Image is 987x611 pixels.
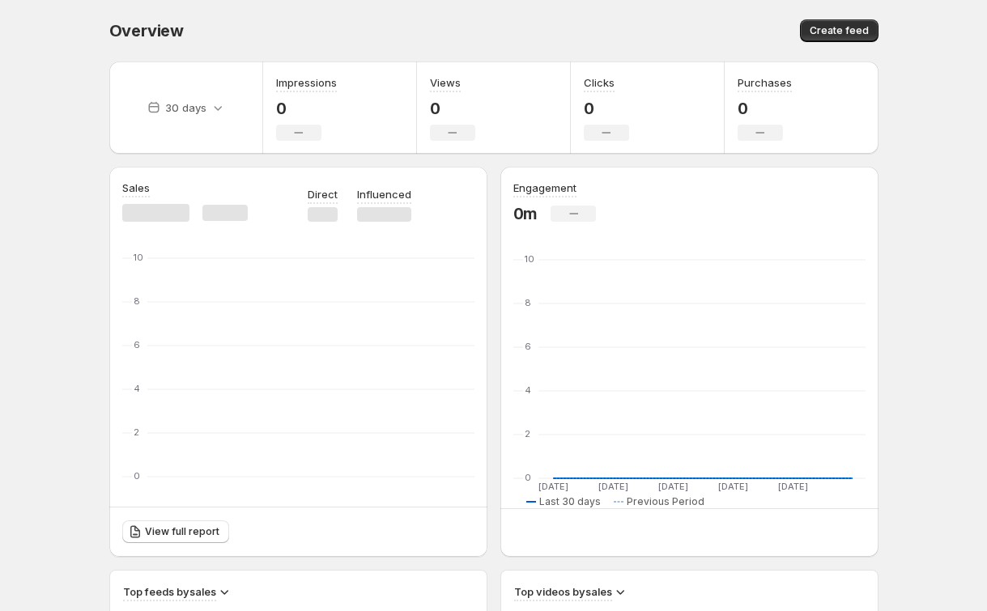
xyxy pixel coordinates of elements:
[525,472,531,483] text: 0
[430,99,475,118] p: 0
[276,99,337,118] p: 0
[810,24,869,37] span: Create feed
[145,525,219,538] span: View full report
[738,74,792,91] h3: Purchases
[800,19,879,42] button: Create feed
[627,495,704,508] span: Previous Period
[109,21,184,40] span: Overview
[122,520,229,543] a: View full report
[308,186,338,202] p: Direct
[539,495,601,508] span: Last 30 days
[134,426,139,438] text: 2
[525,297,531,308] text: 8
[123,583,216,600] h3: Top feeds by sales
[357,186,411,202] p: Influenced
[122,180,150,196] h3: Sales
[657,481,687,492] text: [DATE]
[134,252,143,263] text: 10
[513,180,576,196] h3: Engagement
[525,428,530,439] text: 2
[513,204,538,223] p: 0m
[430,74,461,91] h3: Views
[165,100,206,116] p: 30 days
[134,295,140,307] text: 8
[738,99,792,118] p: 0
[276,74,337,91] h3: Impressions
[514,583,612,600] h3: Top videos by sales
[584,99,629,118] p: 0
[134,383,140,394] text: 4
[777,481,807,492] text: [DATE]
[584,74,615,91] h3: Clicks
[525,384,531,396] text: 4
[525,341,531,352] text: 6
[525,253,534,265] text: 10
[717,481,747,492] text: [DATE]
[598,481,628,492] text: [DATE]
[538,481,568,492] text: [DATE]
[134,470,140,482] text: 0
[134,339,140,350] text: 6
